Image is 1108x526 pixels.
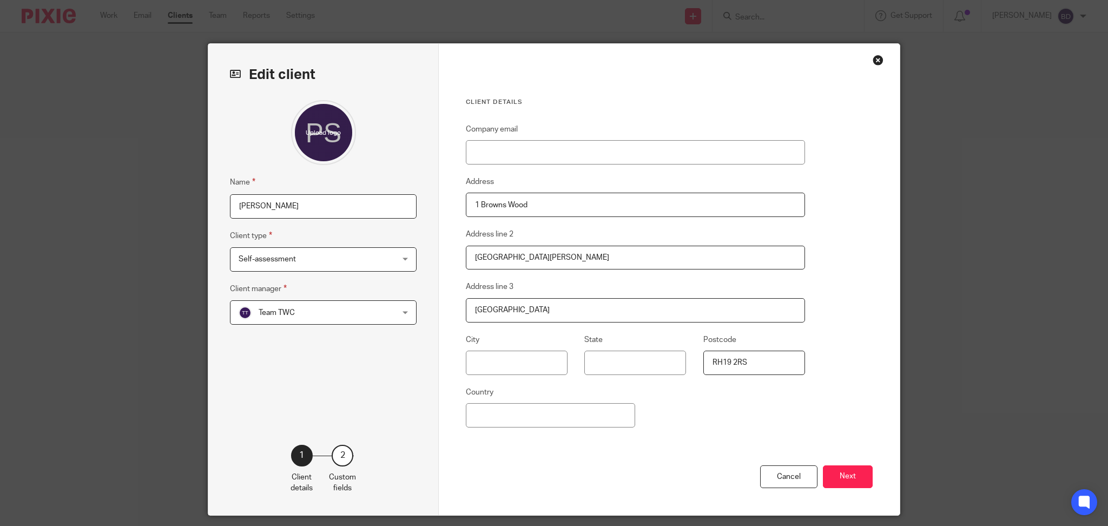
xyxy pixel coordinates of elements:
label: Company email [466,124,518,135]
label: Address line 3 [466,281,513,292]
h2: Edit client [230,65,417,84]
label: Client manager [230,282,287,295]
h3: Client details [466,98,805,107]
label: Address line 2 [466,229,513,240]
label: State [584,334,603,345]
div: 2 [332,445,353,466]
label: Address [466,176,494,187]
button: Next [823,465,873,489]
span: Team TWC [259,309,295,317]
label: Country [466,387,493,398]
div: Cancel [760,465,817,489]
span: Self-assessment [239,255,296,263]
label: City [466,334,479,345]
label: Name [230,176,255,188]
img: svg%3E [239,306,252,319]
p: Custom fields [329,472,356,494]
div: Close this dialog window [873,55,883,65]
label: Postcode [703,334,736,345]
div: 1 [291,445,313,466]
label: Client type [230,229,272,242]
p: Client details [291,472,313,494]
